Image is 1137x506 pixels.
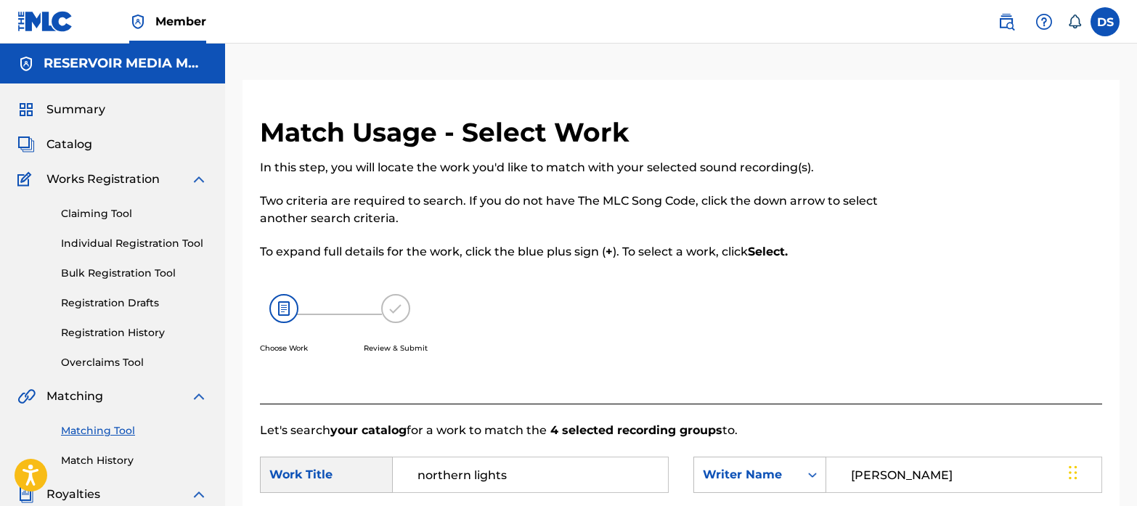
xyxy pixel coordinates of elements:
[17,11,73,32] img: MLC Logo
[703,466,791,483] div: Writer Name
[190,171,208,188] img: expand
[330,423,407,437] strong: your catalog
[61,236,208,251] a: Individual Registration Tool
[269,294,298,323] img: 26af456c4569493f7445.svg
[17,136,92,153] a: CatalogCatalog
[260,422,1102,439] p: Let's search for a work to match the to.
[998,13,1015,30] img: search
[61,266,208,281] a: Bulk Registration Tool
[1064,436,1137,506] iframe: Chat Widget
[992,7,1021,36] a: Public Search
[129,13,147,30] img: Top Rightsholder
[381,294,410,323] img: 173f8e8b57e69610e344.svg
[61,295,208,311] a: Registration Drafts
[190,486,208,503] img: expand
[44,55,208,72] h5: RESERVOIR MEDIA MANAGEMENT INC
[1091,7,1120,36] div: User Menu
[61,355,208,370] a: Overclaims Tool
[61,423,208,438] a: Matching Tool
[364,343,428,354] p: Review & Submit
[17,171,36,188] img: Works Registration
[17,55,35,73] img: Accounts
[155,13,206,30] span: Member
[606,245,613,258] strong: +
[17,136,35,153] img: Catalog
[61,206,208,221] a: Claiming Tool
[190,388,208,405] img: expand
[260,159,908,176] p: In this step, you will locate the work you'd like to match with your selected sound recording(s).
[1067,15,1082,29] div: Notifications
[17,101,35,118] img: Summary
[46,136,92,153] span: Catalog
[1096,311,1137,428] iframe: Resource Center
[260,343,308,354] p: Choose Work
[547,423,722,437] strong: 4 selected recording groups
[17,101,105,118] a: SummarySummary
[46,388,103,405] span: Matching
[1069,451,1077,494] div: Drag
[260,243,908,261] p: To expand full details for the work, click the blue plus sign ( ). To select a work, click
[17,388,36,405] img: Matching
[1030,7,1059,36] div: Help
[260,116,637,149] h2: Match Usage - Select Work
[260,192,908,227] p: Two criteria are required to search. If you do not have The MLC Song Code, click the down arrow t...
[1035,13,1053,30] img: help
[46,101,105,118] span: Summary
[17,486,35,503] img: Royalties
[46,171,160,188] span: Works Registration
[61,453,208,468] a: Match History
[748,245,788,258] strong: Select.
[61,325,208,340] a: Registration History
[46,486,100,503] span: Royalties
